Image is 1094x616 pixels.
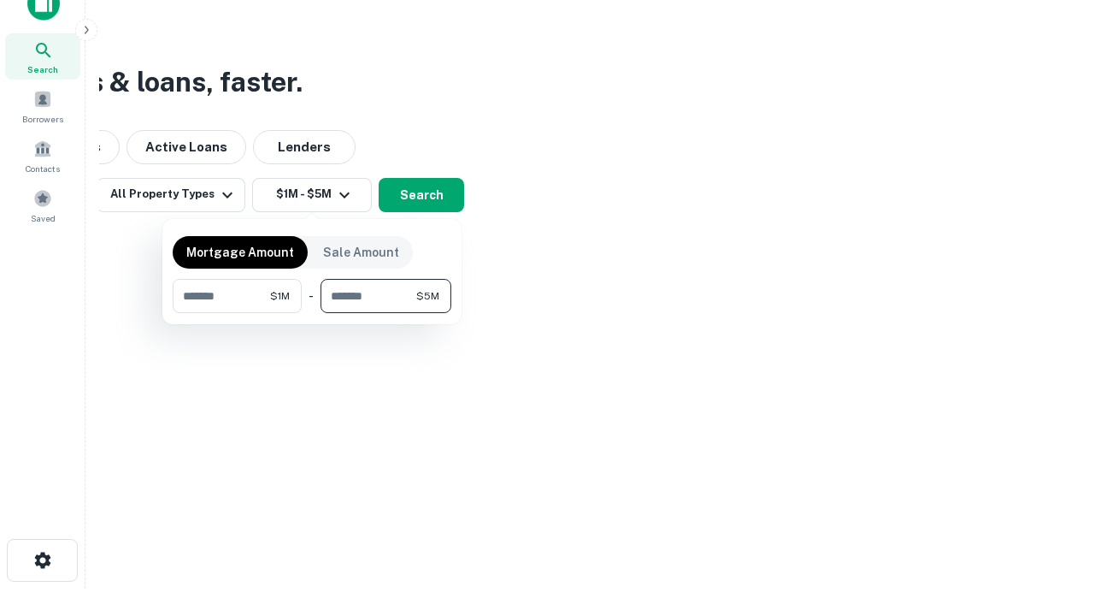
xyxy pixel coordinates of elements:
[186,243,294,262] p: Mortgage Amount
[1009,479,1094,561] iframe: Chat Widget
[323,243,399,262] p: Sale Amount
[309,279,314,313] div: -
[270,288,290,304] span: $1M
[416,288,439,304] span: $5M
